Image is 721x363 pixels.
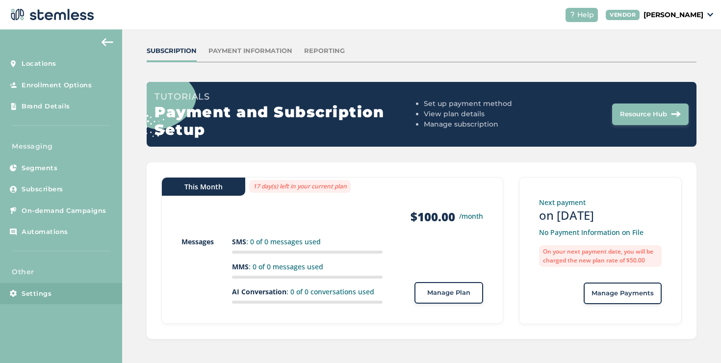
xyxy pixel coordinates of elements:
[22,163,57,173] span: Segments
[22,289,51,299] span: Settings
[539,227,662,237] p: No Payment Information on File
[232,261,383,272] p: : 0 of 0 messages used
[612,104,689,125] button: Resource Hub
[569,12,575,18] img: icon-help-white-03924b79.svg
[232,236,383,247] p: : 0 of 0 messages used
[424,99,554,109] li: Set up payment method
[620,109,667,119] span: Resource Hub
[304,46,345,56] div: Reporting
[606,10,640,20] div: VENDOR
[539,245,662,267] label: On your next payment date, you will be charged the new plan rate of $50.00
[147,46,197,56] div: Subscription
[539,207,662,223] h3: on [DATE]
[8,5,94,25] img: logo-dark-0685b13c.svg
[539,197,662,207] p: Next payment
[162,178,245,196] div: This Month
[181,236,232,247] p: Messages
[232,237,246,246] strong: SMS
[22,80,92,90] span: Enrollment Options
[592,288,654,298] span: Manage Payments
[411,209,455,225] strong: $100.00
[22,206,106,216] span: On-demand Campaigns
[707,13,713,17] img: icon_down-arrow-small-66adaf34.svg
[424,109,554,119] li: View plan details
[154,104,419,139] h2: Payment and Subscription Setup
[22,227,68,237] span: Automations
[232,286,383,297] p: : 0 of 0 conversations used
[232,287,286,296] strong: AI Conversation
[22,184,63,194] span: Subscribers
[22,59,56,69] span: Locations
[672,316,721,363] iframe: Chat Widget
[644,10,703,20] p: [PERSON_NAME]
[459,211,483,221] small: /month
[232,262,249,271] strong: MMS
[22,102,70,111] span: Brand Details
[424,119,554,130] li: Manage subscription
[102,38,113,46] img: icon-arrow-back-accent-c549486e.svg
[584,283,662,304] button: Manage Payments
[208,46,292,56] div: Payment Information
[577,10,594,20] span: Help
[249,180,351,193] label: 17 day(s) left in your current plan
[427,288,470,298] span: Manage Plan
[414,282,483,304] button: Manage Plan
[154,90,419,104] h3: Tutorials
